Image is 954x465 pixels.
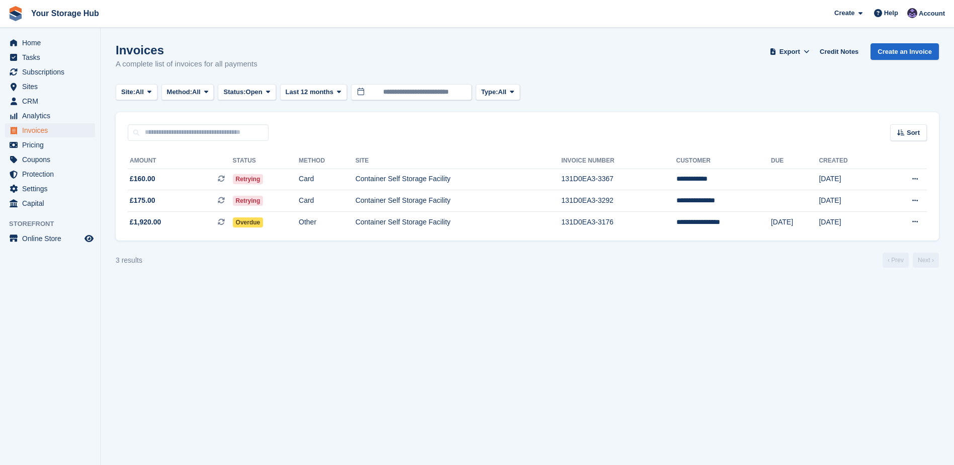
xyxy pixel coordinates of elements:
span: Pricing [22,138,82,152]
span: £160.00 [130,174,155,184]
th: Due [771,153,819,169]
td: 131D0EA3-3292 [561,190,676,212]
a: menu [5,231,95,246]
a: Preview store [83,232,95,245]
td: [DATE] [771,211,819,232]
a: menu [5,167,95,181]
th: Created [819,153,881,169]
span: Site: [121,87,135,97]
h1: Invoices [116,43,257,57]
p: A complete list of invoices for all payments [116,58,257,70]
a: menu [5,109,95,123]
a: Previous [883,253,909,268]
span: All [135,87,144,97]
a: Your Storage Hub [27,5,103,22]
td: 131D0EA3-3176 [561,211,676,232]
td: Container Self Storage Facility [356,169,562,190]
td: Card [299,190,356,212]
th: Status [233,153,299,169]
a: menu [5,65,95,79]
td: [DATE] [819,211,881,232]
td: Card [299,169,356,190]
th: Customer [676,153,771,169]
span: Settings [22,182,82,196]
div: 3 results [116,255,142,266]
span: Method: [167,87,193,97]
span: Sites [22,80,82,94]
span: Sort [907,128,920,138]
button: Last 12 months [280,84,347,101]
a: menu [5,50,95,64]
td: [DATE] [819,190,881,212]
a: menu [5,152,95,167]
td: [DATE] [819,169,881,190]
span: Online Store [22,231,82,246]
th: Method [299,153,356,169]
span: Create [834,8,854,18]
span: Open [246,87,263,97]
td: Container Self Storage Facility [356,211,562,232]
span: Last 12 months [286,87,333,97]
span: Status: [223,87,245,97]
span: Analytics [22,109,82,123]
span: Account [919,9,945,19]
a: menu [5,182,95,196]
span: Retrying [233,174,264,184]
span: All [192,87,201,97]
a: Credit Notes [816,43,862,60]
span: £1,920.00 [130,217,161,227]
span: Export [779,47,800,57]
span: Protection [22,167,82,181]
th: Invoice Number [561,153,676,169]
span: Tasks [22,50,82,64]
span: Type: [481,87,498,97]
a: Next [913,253,939,268]
nav: Page [881,253,941,268]
th: Amount [128,153,233,169]
td: 131D0EA3-3367 [561,169,676,190]
span: Storefront [9,219,100,229]
span: Invoices [22,123,82,137]
button: Export [767,43,812,60]
span: CRM [22,94,82,108]
button: Type: All [476,84,520,101]
a: menu [5,196,95,210]
a: menu [5,80,95,94]
a: menu [5,138,95,152]
img: stora-icon-8386f47178a22dfd0bd8f6a31ec36ba5ce8667c1dd55bd0f319d3a0aa187defe.svg [8,6,23,21]
td: Container Self Storage Facility [356,190,562,212]
a: menu [5,123,95,137]
button: Method: All [161,84,214,101]
span: Subscriptions [22,65,82,79]
button: Site: All [116,84,157,101]
span: All [498,87,506,97]
span: Home [22,36,82,50]
span: Capital [22,196,82,210]
span: Retrying [233,196,264,206]
img: Liam Beddard [907,8,917,18]
span: £175.00 [130,195,155,206]
a: menu [5,94,95,108]
td: Other [299,211,356,232]
th: Site [356,153,562,169]
span: Coupons [22,152,82,167]
a: menu [5,36,95,50]
a: Create an Invoice [871,43,939,60]
span: Overdue [233,217,264,227]
span: Help [884,8,898,18]
button: Status: Open [218,84,276,101]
